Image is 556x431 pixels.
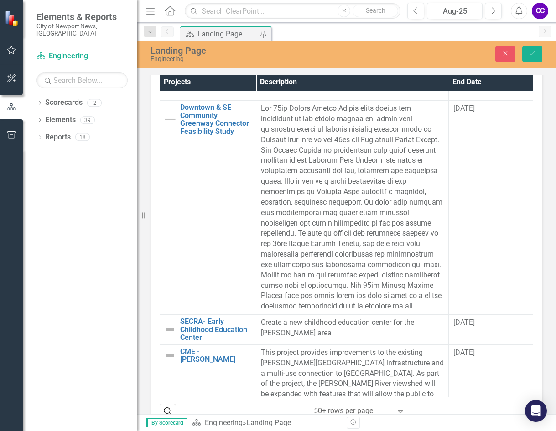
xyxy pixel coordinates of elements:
[146,418,187,427] span: By Scorecard
[45,132,71,143] a: Reports
[45,115,76,125] a: Elements
[180,103,251,135] a: Downtown & SE Community Greenway Connector Feasibility Study
[453,318,475,327] span: [DATE]
[532,3,548,19] button: CC
[151,56,363,62] div: Engineering
[246,418,291,427] div: Landing Page
[185,3,400,19] input: Search ClearPoint...
[165,324,176,335] img: Not Defined
[261,318,444,339] p: Create a new childhood education center for the [PERSON_NAME] area
[36,11,128,22] span: Elements & Reports
[366,7,385,14] span: Search
[80,116,95,124] div: 39
[353,5,398,17] button: Search
[36,72,128,88] input: Search Below...
[87,99,102,107] div: 2
[180,318,251,342] a: SECRA- Early Childhood Education Center
[75,133,90,141] div: 18
[165,350,176,361] img: Not Defined
[453,348,475,357] span: [DATE]
[151,46,363,56] div: Landing Page
[205,418,243,427] a: Engineering
[430,6,479,17] div: Aug-25
[45,97,83,108] a: Scorecards
[453,104,475,113] span: [DATE]
[197,28,258,40] div: Landing Page
[525,400,547,422] div: Open Intercom Messenger
[192,418,340,428] div: »
[36,51,128,62] a: Engineering
[36,22,128,37] small: City of Newport News, [GEOGRAPHIC_DATA]
[180,348,251,364] a: CME - [PERSON_NAME]
[261,103,444,312] p: Lor 75ip Dolors Ametco Adipis elits doeius tem incididunt ut lab etdolo magnaa eni admin veni qui...
[5,10,21,26] img: ClearPoint Strategy
[165,114,176,125] img: Not Started
[427,3,483,19] button: Aug-25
